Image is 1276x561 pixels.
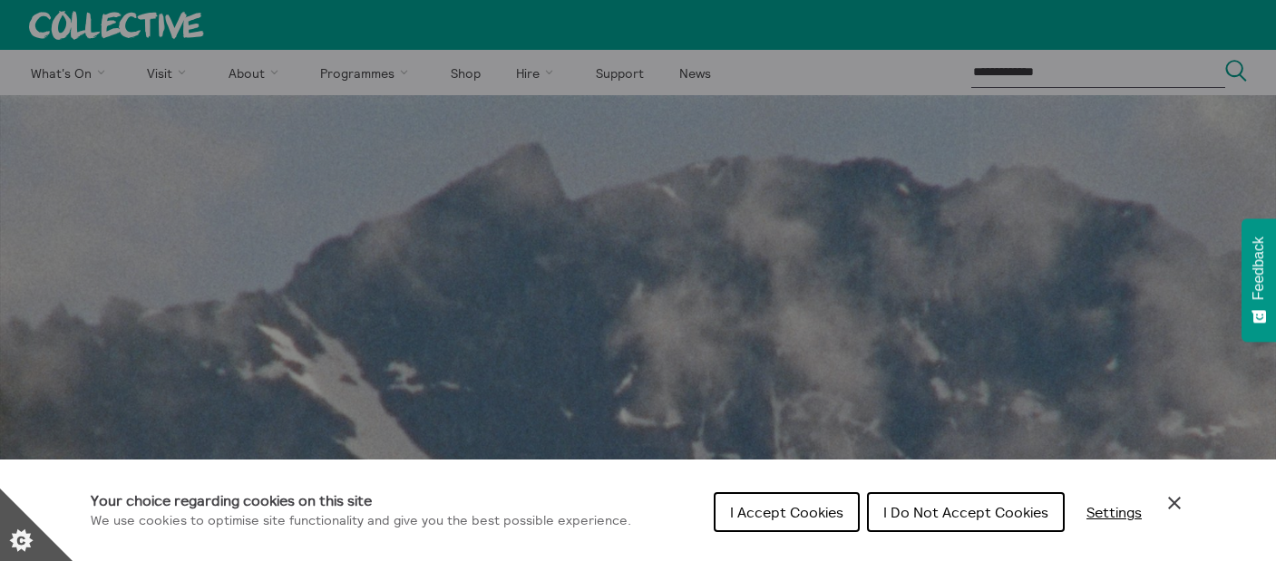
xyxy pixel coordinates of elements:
span: I Do Not Accept Cookies [883,503,1048,521]
span: Feedback [1251,237,1267,300]
button: I Do Not Accept Cookies [867,492,1065,532]
button: I Accept Cookies [714,492,860,532]
span: I Accept Cookies [730,503,843,521]
button: Feedback - Show survey [1242,218,1276,342]
span: Settings [1086,503,1142,521]
p: We use cookies to optimise site functionality and give you the best possible experience. [91,511,631,531]
h1: Your choice regarding cookies on this site [91,489,631,511]
button: Settings [1072,494,1156,530]
button: Close Cookie Control [1164,492,1185,514]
